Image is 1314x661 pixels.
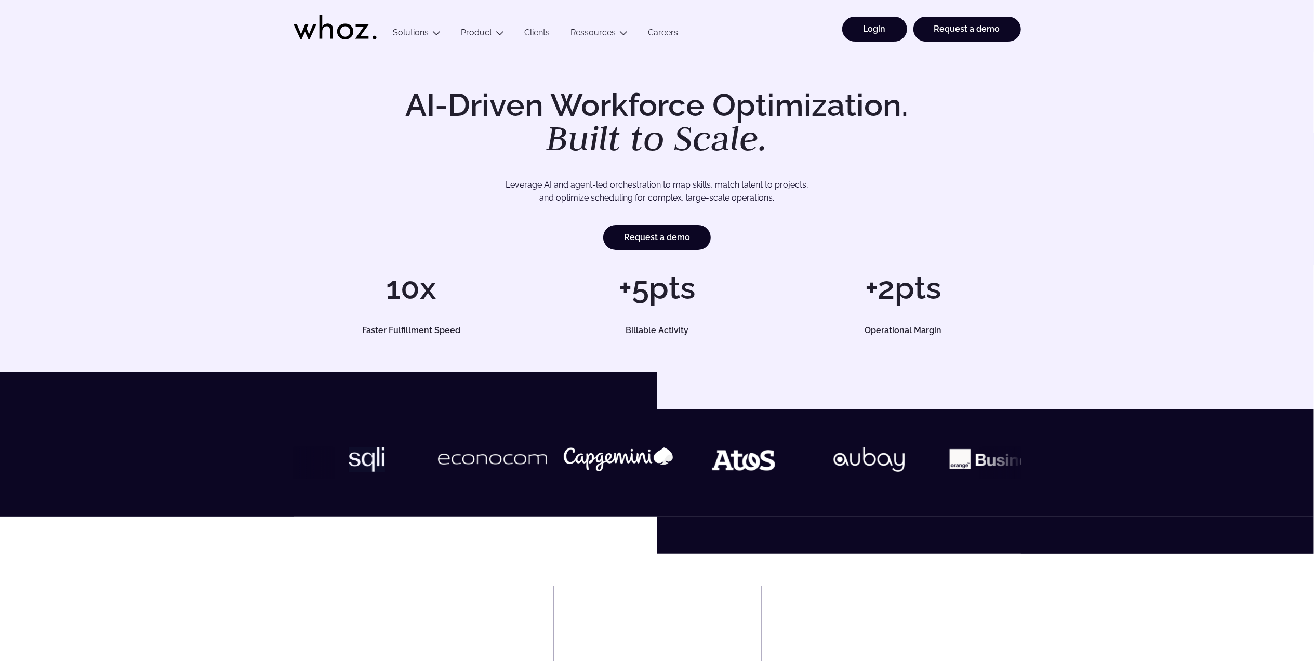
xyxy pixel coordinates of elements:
[391,89,923,156] h1: AI-Driven Workforce Optimization.
[330,178,985,205] p: Leverage AI and agent-led orchestration to map skills, match talent to projects, and optimize sch...
[1245,592,1299,646] iframe: Chatbot
[551,326,763,335] h5: Billable Activity
[383,28,451,42] button: Solutions
[294,272,529,303] h1: 10x
[461,28,493,37] a: Product
[603,225,711,250] a: Request a demo
[913,17,1021,42] a: Request a demo
[451,28,514,42] button: Product
[514,28,561,42] a: Clients
[539,272,775,303] h1: +5pts
[561,28,638,42] button: Ressources
[785,272,1020,303] h1: +2pts
[547,115,768,161] em: Built to Scale.
[638,28,689,42] a: Careers
[797,326,1009,335] h5: Operational Margin
[842,17,907,42] a: Login
[305,326,517,335] h5: Faster Fulfillment Speed
[571,28,616,37] a: Ressources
